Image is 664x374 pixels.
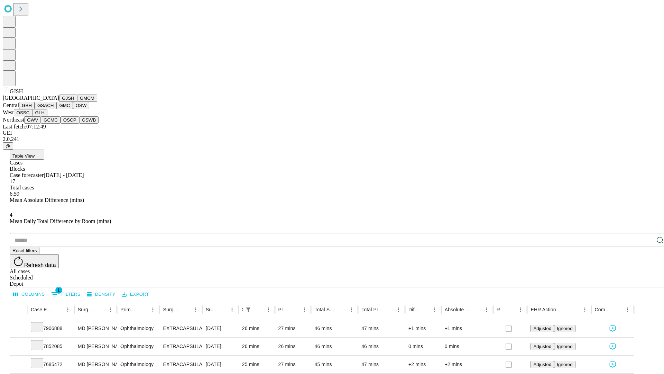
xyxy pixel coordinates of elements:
span: Mean Daily Total Difference by Room (mins) [10,218,111,224]
button: Show filters [243,305,253,314]
div: EXTRACAPSULAR CATARACT REMOVAL WITH [MEDICAL_DATA] [163,320,199,337]
button: Menu [347,305,356,314]
button: Menu [227,305,237,314]
button: Menu [482,305,491,314]
button: Menu [191,305,201,314]
button: Menu [516,305,525,314]
span: @ [6,143,10,149]
div: 0 mins [408,338,438,355]
button: Sort [138,305,148,314]
div: 2.0.241 [3,136,661,142]
button: Density [85,289,117,300]
span: West [3,109,14,115]
div: EXTRACAPSULAR CATARACT REMOVAL WITH [MEDICAL_DATA] [163,338,199,355]
span: [GEOGRAPHIC_DATA] [3,95,59,101]
div: 26 mins [242,320,271,337]
button: Expand [13,323,24,335]
span: Central [3,102,19,108]
div: 46 mins [314,338,354,355]
span: Ignored [557,344,572,349]
div: 1 active filter [243,305,253,314]
button: Table View [10,150,44,160]
button: Refresh data [10,254,59,268]
div: 47 mins [361,356,402,373]
span: 6.59 [10,191,19,197]
div: [DATE] [206,356,235,373]
div: 0 mins [445,338,490,355]
div: 7906888 [31,320,71,337]
button: Export [120,289,151,300]
button: Sort [506,305,516,314]
button: Menu [105,305,115,314]
button: Ignored [554,325,575,332]
div: 46 mins [314,320,354,337]
button: Reset filters [10,247,39,254]
span: Adjusted [533,362,551,367]
div: 26 mins [242,338,271,355]
div: EHR Action [531,307,556,312]
button: Sort [337,305,347,314]
div: Ophthalmology [120,320,156,337]
span: Case forecaster [10,172,44,178]
button: Menu [580,305,590,314]
span: Total cases [10,185,34,190]
span: Mean Absolute Difference (mins) [10,197,84,203]
button: Expand [13,359,24,371]
div: Primary Service [120,307,138,312]
div: Case Epic Id [31,307,53,312]
div: 26 mins [278,338,308,355]
div: [DATE] [206,320,235,337]
div: +1 mins [445,320,490,337]
div: 46 mins [361,338,402,355]
div: MD [PERSON_NAME] [78,320,113,337]
button: Sort [254,305,264,314]
button: Show filters [49,289,82,300]
button: GSACH [35,102,56,109]
button: Menu [299,305,309,314]
div: +2 mins [408,356,438,373]
button: GLH [32,109,47,116]
div: +2 mins [445,356,490,373]
button: Sort [290,305,299,314]
button: GBH [19,102,35,109]
button: GMC [56,102,73,109]
button: Adjusted [531,325,554,332]
button: OSCP [61,116,79,124]
span: Adjusted [533,344,551,349]
button: Sort [613,305,622,314]
button: Adjusted [531,361,554,368]
span: Ignored [557,326,572,331]
button: GSWB [79,116,99,124]
button: OSSC [14,109,33,116]
div: Predicted In Room Duration [278,307,289,312]
button: Expand [13,341,24,353]
button: Menu [430,305,440,314]
button: OSW [73,102,90,109]
span: Ignored [557,362,572,367]
button: Menu [394,305,403,314]
div: Surgery Name [163,307,180,312]
button: Menu [148,305,158,314]
div: EXTRACAPSULAR CATARACT REMOVAL WITH [MEDICAL_DATA] [163,356,199,373]
button: Sort [420,305,430,314]
button: GMCM [77,95,97,102]
div: Difference [408,307,419,312]
div: 47 mins [361,320,402,337]
div: +1 mins [408,320,438,337]
span: [DATE] - [DATE] [44,172,84,178]
button: Ignored [554,361,575,368]
span: 17 [10,178,15,184]
button: Ignored [554,343,575,350]
button: Select columns [11,289,47,300]
button: Sort [472,305,482,314]
div: Resolved in EHR [497,307,506,312]
div: Scheduled In Room Duration [242,307,243,312]
div: Ophthalmology [120,338,156,355]
span: 1 [55,287,62,294]
div: GEI [3,130,661,136]
span: Refresh data [24,262,56,268]
span: GJSH [10,88,23,94]
div: 7852085 [31,338,71,355]
div: MD [PERSON_NAME] [78,356,113,373]
button: Sort [557,305,566,314]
